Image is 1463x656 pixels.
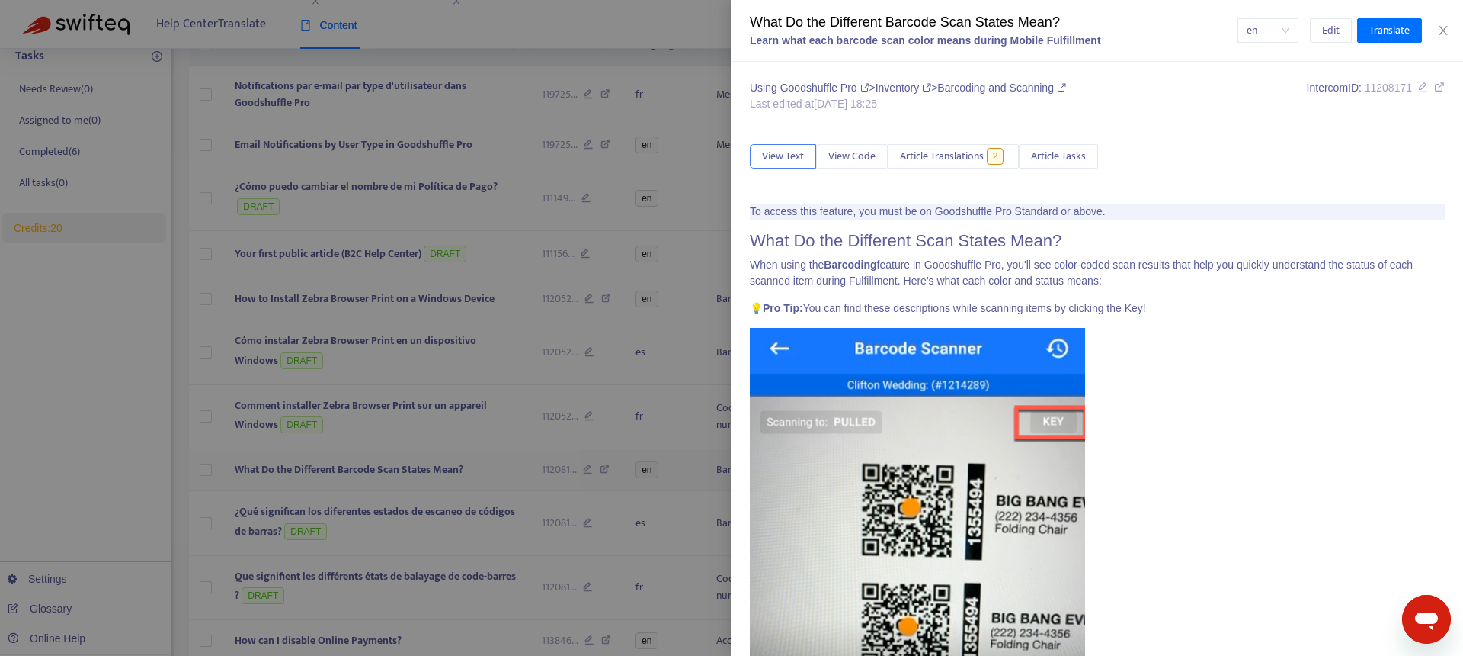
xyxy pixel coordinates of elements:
[888,144,1019,169] button: Article Translations2
[750,82,876,94] span: Using Goodshuffle Pro >
[750,33,1237,49] div: Learn what each barcode scan color means during Mobile Fulfillment
[1310,18,1352,43] button: Edit
[750,204,1445,220] p: To access this feature, you must be on Goodshuffle Pro Standard or above.
[750,231,1445,251] h1: What Do the Different Scan States Mean?
[1019,144,1098,169] button: Article Tasks
[876,82,938,94] span: Inventory >
[1437,24,1449,37] span: close
[750,12,1237,33] div: What Do the Different Barcode Scan States Mean?
[750,144,816,169] button: View Text
[1307,80,1445,112] div: Intercom ID:
[763,302,803,314] b: Pro Tip:
[1322,22,1340,39] span: Edit
[1369,22,1410,39] span: Translate
[1402,595,1451,644] iframe: Button to launch messaging window
[900,148,984,165] span: Article Translations
[762,148,804,165] span: View Text
[750,96,1066,112] div: Last edited at [DATE] 18:25
[1433,24,1454,38] button: Close
[937,82,1065,94] span: Barcoding and Scanning
[824,259,876,271] b: Barcoding
[750,301,1445,317] p: 💡 You can find these descriptions while scanning items by clicking the Key!
[1031,148,1086,165] span: Article Tasks
[816,144,888,169] button: View Code
[1365,82,1412,94] span: 11208171
[750,257,1445,289] p: When using the feature in Goodshuffle Pro, you'll see color-coded scan results that help you quic...
[1247,19,1289,42] span: en
[1357,18,1422,43] button: Translate
[987,148,1004,165] span: 2
[828,148,876,165] span: View Code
